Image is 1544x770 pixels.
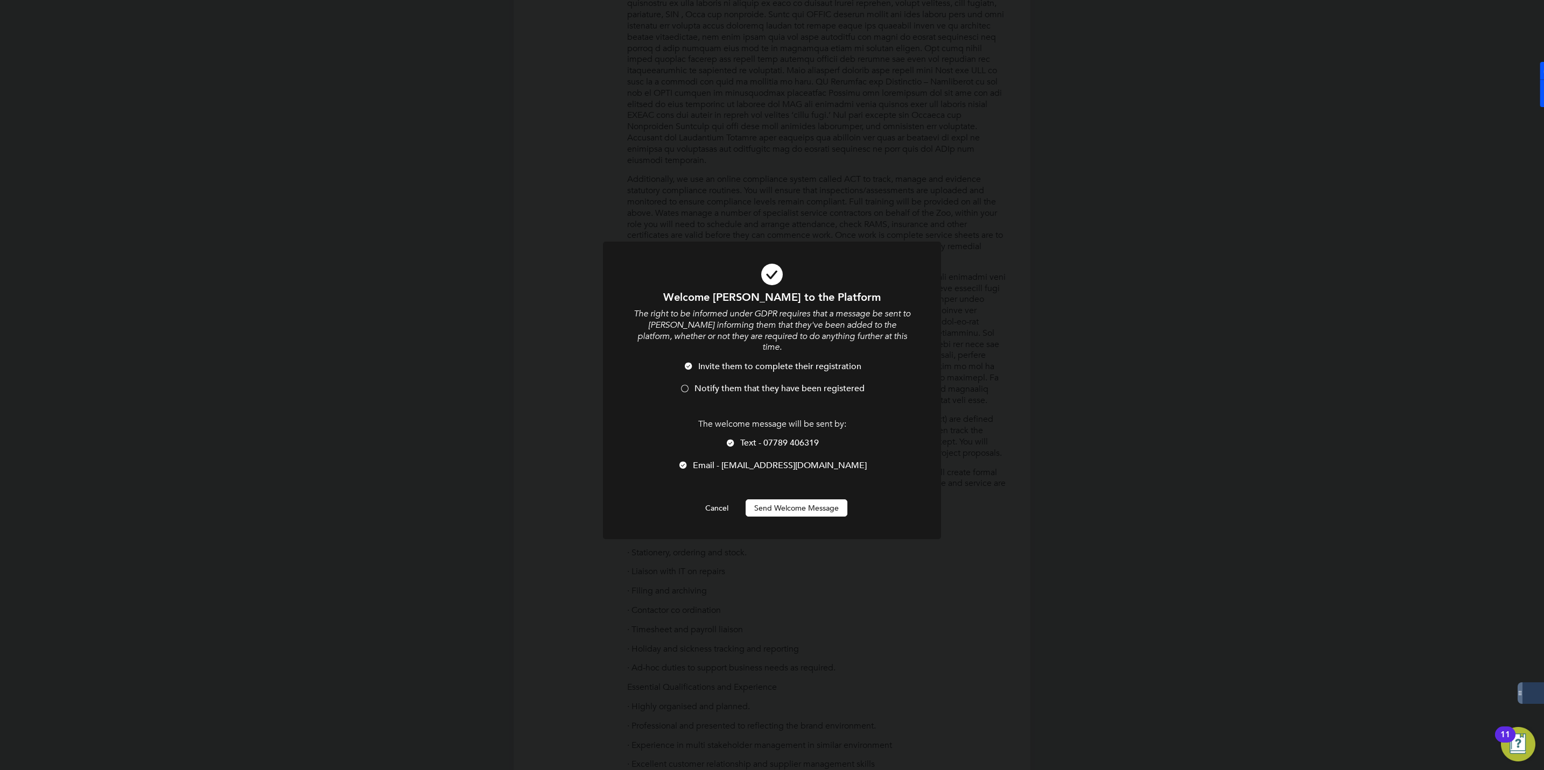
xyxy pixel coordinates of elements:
span: Email - [EMAIL_ADDRESS][DOMAIN_NAME] [693,460,867,471]
span: Invite them to complete their registration [698,361,861,372]
button: Open Resource Center, 11 new notifications [1501,727,1535,761]
div: 11 [1500,734,1510,748]
h1: Welcome [PERSON_NAME] to the Platform [632,290,912,304]
p: The welcome message will be sent by: [632,419,912,430]
button: Send Welcome Message [746,499,847,517]
span: Notify them that they have been registered [694,383,865,394]
button: Cancel [697,499,737,517]
i: The right to be informed under GDPR requires that a message be sent to [PERSON_NAME] informing th... [634,308,910,352]
span: Text - 07789 406319 [740,437,819,448]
